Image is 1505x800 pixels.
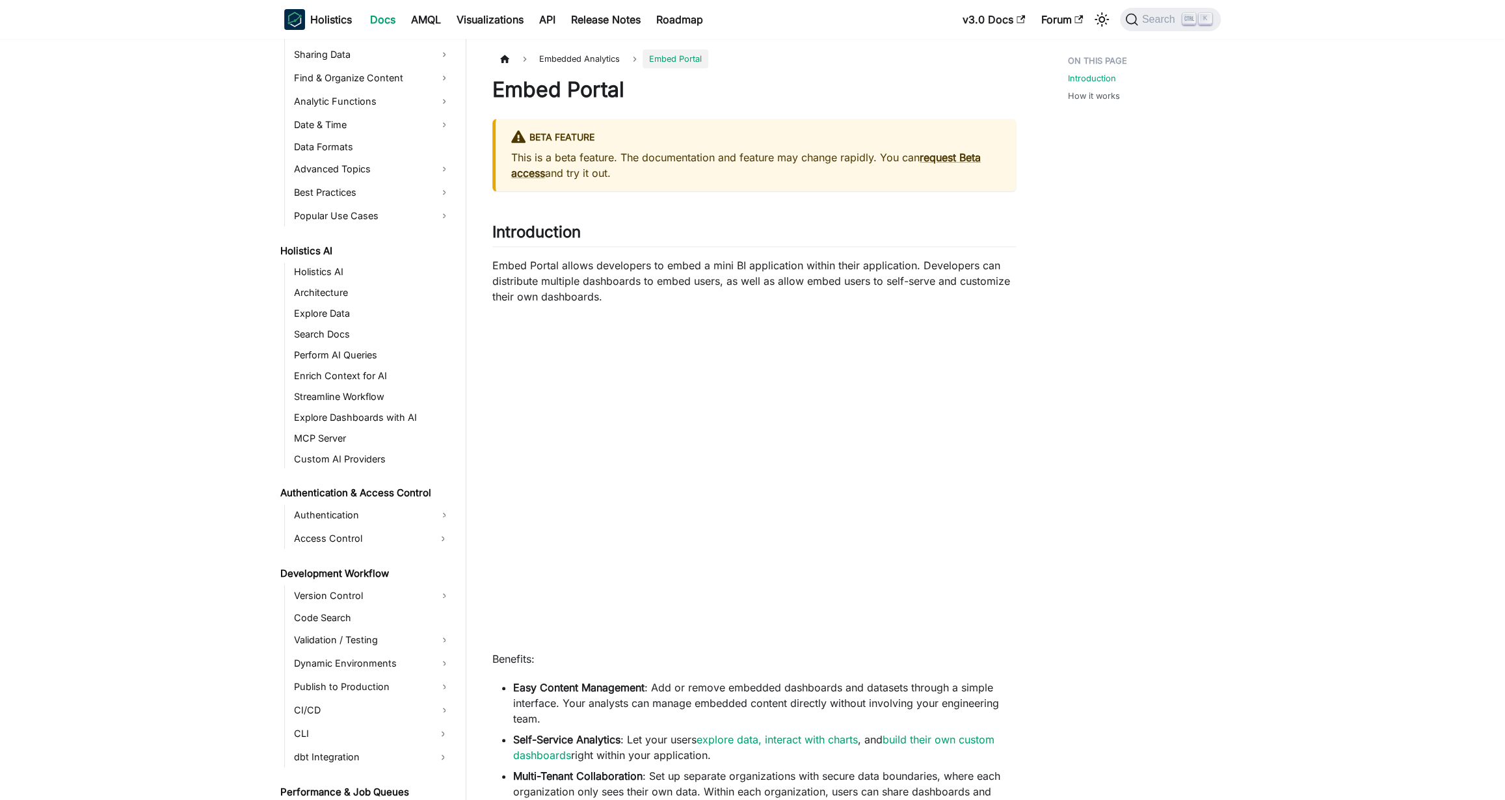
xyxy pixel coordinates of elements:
[290,505,455,526] a: Authentication
[511,150,1000,181] p: This is a beta feature. The documentation and feature may change rapidly. You can and try it out.
[492,77,1016,103] h1: Embed Portal
[511,151,981,180] a: request Beta access
[290,450,455,468] a: Custom AI Providers
[648,9,711,30] a: Roadmap
[492,317,1016,632] iframe: YouTube video player
[492,651,1016,667] p: Benefits:
[513,733,994,762] a: build their own custom dashboards
[290,653,455,674] a: Dynamic Environments
[290,609,455,627] a: Code Search
[290,429,455,447] a: MCP Server
[513,732,1016,763] li: : Let your users , and right within your application.
[1120,8,1221,31] button: Search (Ctrl+K)
[276,565,455,583] a: Development Workflow
[290,138,455,156] a: Data Formats
[290,388,455,406] a: Streamline Workflow
[955,9,1033,30] a: v3.0 Docs
[431,528,455,549] button: Expand sidebar category 'Access Control'
[290,346,455,364] a: Perform AI Queries
[492,258,1016,304] p: Embed Portal allows developers to embed a mini BI application within their application. Developer...
[290,528,431,549] a: Access Control
[563,9,648,30] a: Release Notes
[290,114,455,135] a: Date & Time
[290,68,455,88] a: Find & Organize Content
[533,49,626,68] span: Embedded Analytics
[290,408,455,427] a: Explore Dashboards with AI
[290,325,455,343] a: Search Docs
[271,39,466,800] nav: Docs sidebar
[290,723,431,744] a: CLI
[290,263,455,281] a: Holistics AI
[492,49,1016,68] nav: Breadcrumbs
[276,242,455,260] a: Holistics AI
[290,304,455,323] a: Explore Data
[290,676,455,697] a: Publish to Production
[513,769,643,782] strong: Multi-Tenant Collaboration
[513,733,620,746] strong: Self-Service Analytics
[290,284,455,302] a: Architecture
[1033,9,1091,30] a: Forum
[362,9,403,30] a: Docs
[290,630,455,650] a: Validation / Testing
[511,129,1000,146] div: BETA FEATURE
[290,182,455,203] a: Best Practices
[697,733,858,746] a: explore data, interact with charts
[290,367,455,385] a: Enrich Context for AI
[1091,9,1112,30] button: Switch between dark and light mode (currently light mode)
[492,222,1016,247] h2: Introduction
[449,9,531,30] a: Visualizations
[431,723,455,744] button: Expand sidebar category 'CLI'
[492,49,517,68] a: Home page
[290,159,455,180] a: Advanced Topics
[1138,14,1183,25] span: Search
[513,680,1016,727] li: : Add or remove embedded dashboards and datasets through a simple interface. Your analysts can ma...
[290,700,455,721] a: CI/CD
[643,49,708,68] span: Embed Portal
[290,585,455,606] a: Version Control
[1199,13,1212,25] kbd: K
[531,9,563,30] a: API
[513,681,645,694] strong: Easy Content Management
[310,12,352,27] b: Holistics
[284,9,305,30] img: Holistics
[276,484,455,502] a: Authentication & Access Control
[290,747,431,767] a: dbt Integration
[290,206,455,226] a: Popular Use Cases
[1068,72,1116,85] a: Introduction
[290,44,455,65] a: Sharing Data
[290,91,455,112] a: Analytic Functions
[403,9,449,30] a: AMQL
[1068,90,1120,102] a: How it works
[284,9,352,30] a: HolisticsHolistics
[431,747,455,767] button: Expand sidebar category 'dbt Integration'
